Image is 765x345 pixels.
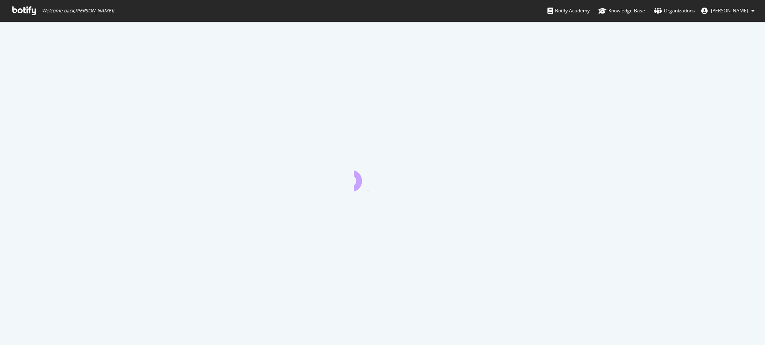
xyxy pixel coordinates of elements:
[711,7,748,14] span: Vincent Flaceliere
[598,7,645,15] div: Knowledge Base
[695,4,761,17] button: [PERSON_NAME]
[547,7,590,15] div: Botify Academy
[42,8,114,14] span: Welcome back, [PERSON_NAME] !
[654,7,695,15] div: Organizations
[354,163,411,191] div: animation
